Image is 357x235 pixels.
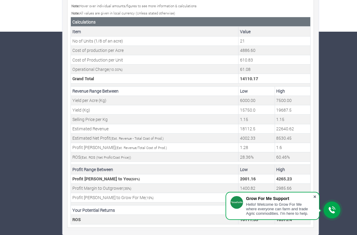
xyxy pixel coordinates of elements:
span: 35 [124,186,128,191]
td: Estimated Net Profit [71,133,239,143]
td: Yield (Kg) [71,105,239,115]
td: Your estimated Profit to be made (Estimated Revenue - Total Cost of Production) [275,133,310,143]
b: Revenue Range Between [72,88,118,94]
td: No of Units (1/8 of an acre) [71,36,239,46]
td: Outgrower Profit Margin (Min Estimated Profit * Outgrower Profit Margin) [239,183,275,193]
td: This is the Total Cost. (Unit Cost + (Operational Charge * Unit Cost)) * No of Units [239,74,311,83]
span: 10.00 [110,67,119,72]
td: Cost of Production per Unit [71,55,239,65]
small: ( %) [109,67,123,72]
td: Your estimated maximum Selling Price per Kg [275,115,310,124]
td: Your estimated maximum Yield per Acre [275,96,310,105]
b: Your Potential Returns [72,207,115,213]
b: Grand Total [72,76,94,81]
small: ( %) [123,186,131,191]
td: ROS [71,152,239,162]
td: Profit Margin to Outgrower [71,183,239,193]
small: ( %) [131,177,140,181]
td: Cost of production per Acre [71,46,239,55]
td: Your estimated minimum ROS (Net Profit/Cost Price) [239,152,275,162]
b: Low [240,167,248,172]
small: All values are given in local currency (Unless stated otherwise) [71,11,175,15]
td: Your estimated Profit to be made (Estimated Revenue - Total Cost of Production) [239,133,275,143]
td: Your estimated Revenue expected (Grand Total * Max. Est. Revenue Percentage) [275,124,310,133]
b: Profit Range Between [72,167,113,172]
small: (Est. Revenue - Total Cost of Prod.) [111,136,164,141]
td: Estimated Revenue [71,124,239,133]
b: High [276,88,285,94]
b: Value [240,29,251,34]
td: Selling Price per Kg [71,115,239,124]
span: 50 [132,177,136,181]
small: ( %) [145,195,154,200]
td: Yield per Acre (Kg) [71,96,239,105]
td: This is the cost of an Acre [239,46,311,55]
td: ROS [71,215,239,224]
b: High [276,167,285,172]
small: Hover over individual amounts/figures to see more information & calculations [71,4,197,8]
td: Operational Charge [71,65,239,74]
td: This is the number of Units, its (1/8 of an acre) [239,36,311,46]
td: Your estimated minimum Selling Price per Kg [239,115,275,124]
b: Note: [71,11,79,15]
td: Profit [PERSON_NAME] [71,143,239,152]
td: Your Profit Margin (Max Estimated Profit * Profit Margin) [275,174,310,183]
small: (Est. ROS (Net Profit/Cost Price)) [81,155,131,160]
td: Your estimated maximum ROS (Net Profit/Cost Price) [275,152,310,162]
span: 15 [147,195,150,200]
td: Your Profit Margin (Min Estimated Profit * Profit Margin) [239,174,275,183]
td: Profit [PERSON_NAME] to You [71,174,239,183]
td: Outgrower Profit Margin (Max Estimated Profit * Outgrower Profit Margin) [275,183,310,193]
td: Your estimated maximum Profit Margin (Estimated Revenue/Total Cost of Production) [275,143,310,152]
b: Low [240,88,248,94]
small: (Est. Revenue/Total Cost of Prod.) [115,145,167,150]
td: Your estimated minimum Yield [239,105,275,115]
b: Item [72,29,81,34]
div: Hello! Welcome to Grow For Me where everyone can farm and trade Agric commodities. I'm here to help. [246,202,313,216]
td: Your estimated minimum Profit Margin (Estimated Revenue/Total Cost of Production) [239,143,275,152]
td: Your estimated minimum Yield per Acre [239,96,275,105]
div: Grow For Me Support [246,196,313,201]
b: Note: [71,4,79,8]
td: This is the cost of a Unit [239,55,311,65]
th: Calculations [71,17,311,27]
td: Your estimated maximum Yield [275,105,310,115]
td: This is the operational charge by Grow For Me [239,65,311,74]
td: Your estimated Revenue expected (Grand Total * Min. Est. Revenue Percentage) [239,124,275,133]
td: Profit [PERSON_NAME] to Grow For Me [71,193,239,202]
